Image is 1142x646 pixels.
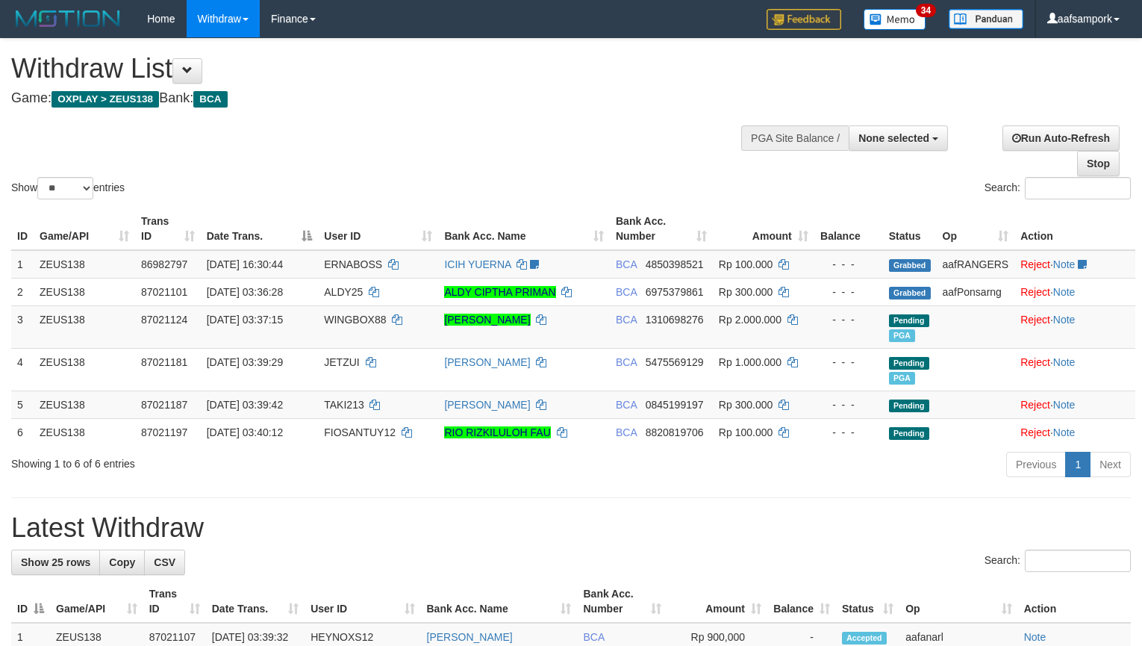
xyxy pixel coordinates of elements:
[646,314,704,326] span: Copy 1310698276 to clipboard
[1014,418,1135,446] td: ·
[11,391,34,418] td: 5
[11,418,34,446] td: 6
[1014,208,1135,250] th: Action
[141,258,187,270] span: 86982797
[883,208,937,250] th: Status
[207,286,283,298] span: [DATE] 03:36:28
[842,632,887,645] span: Accepted
[52,91,159,108] span: OXPLAY > ZEUS138
[11,580,50,623] th: ID: activate to sort column descending
[1014,250,1135,279] td: ·
[1018,580,1131,623] th: Action
[11,550,100,575] a: Show 25 rows
[767,9,841,30] img: Feedback.jpg
[1020,399,1050,411] a: Reject
[34,305,135,348] td: ZEUS138
[207,258,283,270] span: [DATE] 16:30:44
[1053,356,1076,368] a: Note
[889,329,915,342] span: Marked by aafanarl
[11,348,34,391] td: 4
[444,258,511,270] a: ICIH YUERNA
[324,286,363,298] span: ALDY25
[767,580,836,623] th: Balance: activate to sort column ascending
[814,208,883,250] th: Balance
[421,580,578,623] th: Bank Acc. Name: activate to sort column ascending
[616,356,637,368] span: BCA
[1020,258,1050,270] a: Reject
[719,356,781,368] span: Rp 1.000.000
[1014,278,1135,305] td: ·
[916,4,936,17] span: 34
[864,9,926,30] img: Button%20Memo.svg
[141,426,187,438] span: 87021197
[1024,631,1046,643] a: Note
[719,286,773,298] span: Rp 300.000
[438,208,610,250] th: Bank Acc. Name: activate to sort column ascending
[616,286,637,298] span: BCA
[899,580,1017,623] th: Op: activate to sort column ascending
[207,399,283,411] span: [DATE] 03:39:42
[34,278,135,305] td: ZEUS138
[201,208,319,250] th: Date Trans.: activate to sort column descending
[1025,550,1131,572] input: Search:
[141,314,187,326] span: 87021124
[11,278,34,305] td: 2
[324,399,363,411] span: TAKI213
[889,357,929,370] span: Pending
[11,450,465,471] div: Showing 1 to 6 of 6 entries
[324,356,359,368] span: JETZUI
[427,631,513,643] a: [PERSON_NAME]
[1053,399,1076,411] a: Note
[207,314,283,326] span: [DATE] 03:37:15
[11,7,125,30] img: MOTION_logo.png
[193,91,227,108] span: BCA
[836,580,899,623] th: Status: activate to sort column ascending
[444,286,555,298] a: ALDY CIPTHA PRIMAN
[11,305,34,348] td: 3
[616,258,637,270] span: BCA
[11,208,34,250] th: ID
[1014,391,1135,418] td: ·
[741,125,849,151] div: PGA Site Balance /
[207,356,283,368] span: [DATE] 03:39:29
[318,208,438,250] th: User ID: activate to sort column ascending
[719,258,773,270] span: Rp 100.000
[444,426,550,438] a: RIO RIZKILULOH FAU
[820,285,877,299] div: - - -
[646,356,704,368] span: Copy 5475569129 to clipboard
[858,132,929,144] span: None selected
[37,177,93,199] select: Showentries
[713,208,814,250] th: Amount: activate to sort column ascending
[1025,177,1131,199] input: Search:
[820,397,877,412] div: - - -
[610,208,713,250] th: Bank Acc. Number: activate to sort column ascending
[1065,452,1090,477] a: 1
[1014,305,1135,348] td: ·
[889,400,929,412] span: Pending
[616,314,637,326] span: BCA
[141,399,187,411] span: 87021187
[135,208,201,250] th: Trans ID: activate to sort column ascending
[719,426,773,438] span: Rp 100.000
[444,356,530,368] a: [PERSON_NAME]
[444,399,530,411] a: [PERSON_NAME]
[667,580,767,623] th: Amount: activate to sort column ascending
[646,426,704,438] span: Copy 8820819706 to clipboard
[719,399,773,411] span: Rp 300.000
[1006,452,1066,477] a: Previous
[889,314,929,327] span: Pending
[1077,151,1120,176] a: Stop
[889,259,931,272] span: Grabbed
[21,556,90,568] span: Show 25 rows
[820,312,877,327] div: - - -
[577,580,667,623] th: Bank Acc. Number: activate to sort column ascending
[207,426,283,438] span: [DATE] 03:40:12
[616,399,637,411] span: BCA
[34,348,135,391] td: ZEUS138
[616,426,637,438] span: BCA
[937,278,1015,305] td: aafPonsarng
[34,418,135,446] td: ZEUS138
[34,250,135,279] td: ZEUS138
[109,556,135,568] span: Copy
[324,314,386,326] span: WINGBOX88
